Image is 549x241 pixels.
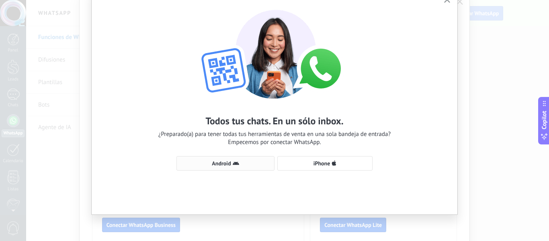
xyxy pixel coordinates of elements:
[277,156,373,171] button: iPhone
[186,2,363,99] img: wa-lite-select-device.png
[313,161,330,166] span: iPhone
[176,156,274,171] button: Android
[212,161,231,166] span: Android
[158,130,391,146] span: ¿Preparado(a) para tener todas tus herramientas de venta en una sola bandeja de entrada? Empecemo...
[540,111,548,129] span: Copilot
[205,115,343,127] h2: Todos tus chats. En un sólo inbox.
